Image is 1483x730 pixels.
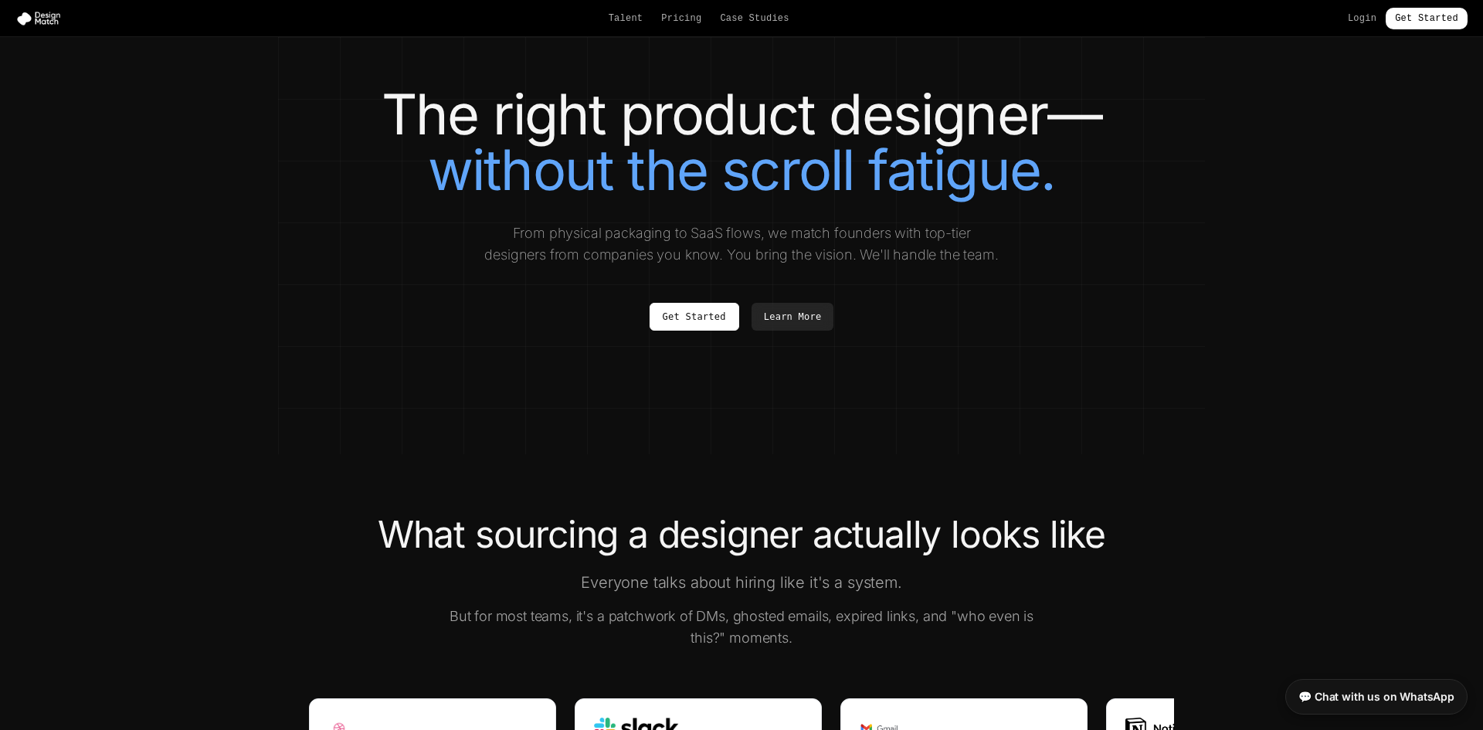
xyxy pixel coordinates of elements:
[661,12,701,25] a: Pricing
[482,222,1001,266] p: From physical packaging to SaaS flows, we match founders with top-tier designers from companies y...
[428,136,1055,203] span: without the scroll fatigue.
[1285,679,1468,715] a: 💬 Chat with us on WhatsApp
[1348,12,1376,25] a: Login
[445,572,1038,593] p: Everyone talks about hiring like it's a system.
[650,303,739,331] a: Get Started
[309,87,1174,198] h1: The right product designer—
[309,516,1174,553] h2: What sourcing a designer actually looks like
[445,606,1038,649] p: But for most teams, it's a patchwork of DMs, ghosted emails, expired links, and "who even is this...
[1386,8,1468,29] a: Get Started
[720,12,789,25] a: Case Studies
[609,12,643,25] a: Talent
[15,11,68,26] img: Design Match
[752,303,834,331] a: Learn More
